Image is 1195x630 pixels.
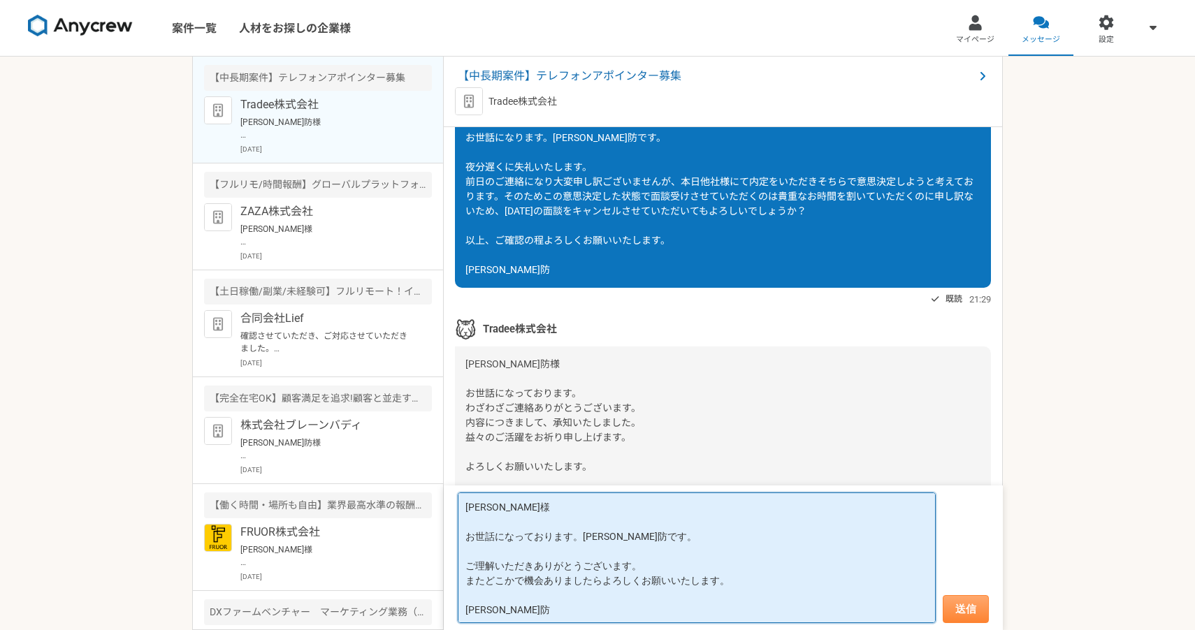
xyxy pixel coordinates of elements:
[204,65,432,91] div: 【中長期案件】テレフォンアポインター募集
[240,223,413,248] p: [PERSON_NAME]様 お世話になっております。[PERSON_NAME]防です。 ご連絡ありがとうございます。 内容、かしこまりました。 2通目のメールにてお返事させていただきました。 ...
[240,144,432,154] p: [DATE]
[240,543,413,569] p: [PERSON_NAME]様 お世話になります。[PERSON_NAME]防です。 ご連絡ありがとうございます。 日程について、以下にて調整させていただきました。 [DATE] 17:00 - ...
[204,96,232,124] img: default_org_logo-42cde973f59100197ec2c8e796e4974ac8490bb5b08a0eb061ff975e4574aa76.png
[465,358,641,516] span: [PERSON_NAME]防様 お世話になっております。 わざわざご連絡ありがとうございます。 内容につきまして、承知いたしました。 益々のご活躍をお祈り申し上げます。 よろしくお願いいたします...
[204,599,432,625] div: DXファームベンチャー マーケティング業務（クリエイティブと施策実施サポート）
[455,318,476,339] img: %E3%82%B9%E3%82%AF%E3%83%AA%E3%83%BC%E3%83%B3%E3%82%B7%E3%83%A7%E3%83%83%E3%83%88_2025-02-06_21.3...
[240,203,413,220] p: ZAZA株式会社
[458,492,936,623] textarea: [PERSON_NAME]様 お世話になっております。[PERSON_NAME]防です。 ご理解いただきありがとうございます。 またどこかで機会ありましたらよろしくお願いいたします。 [PERS...
[943,595,989,623] button: 送信
[483,321,557,337] span: Tradee株式会社
[240,358,432,368] p: [DATE]
[240,310,413,327] p: 合同会社Lief
[204,172,432,198] div: 【フルリモ/時間報酬】グローバルプラットフォームのカスタマーサクセス急募！
[946,291,962,307] span: 既読
[204,386,432,411] div: 【完全在宅OK】顧客満足を追求!顧客と並走するCS募集!
[204,279,432,305] div: 【土日稼働/副業/未経験可】フルリモート！インサイドセールス募集（長期案件）
[458,68,974,85] span: 【中長期案件】テレフォンアポインター募集
[240,464,432,475] p: [DATE]
[240,251,432,261] p: [DATE]
[969,293,991,306] span: 21:29
[240,417,413,434] p: 株式会社ブレーンバディ
[240,96,413,113] p: Tradee株式会社
[455,87,483,115] img: default_org_logo-42cde973f59100197ec2c8e796e4974ac8490bb5b08a0eb061ff975e4574aa76.png
[240,437,413,462] p: [PERSON_NAME]防様 この度は数ある企業の中から弊社求人にご応募いただき誠にありがとうございます。 ブレーンバディ採用担当です。 誠に残念ではございますが、今回はご期待に添えない結果と...
[204,524,232,552] img: FRUOR%E3%83%AD%E3%82%B3%E3%82%99.png
[28,15,133,37] img: 8DqYSo04kwAAAAASUVORK5CYII=
[204,203,232,231] img: default_org_logo-42cde973f59100197ec2c8e796e4974ac8490bb5b08a0eb061ff975e4574aa76.png
[240,524,413,541] p: FRUOR株式会社
[956,34,994,45] span: マイページ
[488,94,557,109] p: Tradee株式会社
[240,571,432,582] p: [DATE]
[1099,34,1114,45] span: 設定
[240,116,413,141] p: [PERSON_NAME]防様 お世話になっております。 わざわざご連絡ありがとうございます。 内容につきまして、承知いたしました。 益々のご活躍をお祈り申し上げます。 よろしくお願いいたします...
[240,330,413,355] p: 確認させていただき、ご対応させていただきました。 よろしくお願いいたします。
[1022,34,1060,45] span: メッセージ
[204,492,432,518] div: 【働く時間・場所も自由】業界最高水準の報酬率を誇るキャリアアドバイザーを募集！
[204,417,232,445] img: default_org_logo-42cde973f59100197ec2c8e796e4974ac8490bb5b08a0eb061ff975e4574aa76.png
[465,103,973,275] span: [PERSON_NAME]様 お世話になります。[PERSON_NAME]防です。 夜分遅くに失礼いたします。 前日のご連絡になり大変申し訳ございませんが、本日他社様にて内定をいただきそちらで意...
[204,310,232,338] img: default_org_logo-42cde973f59100197ec2c8e796e4974ac8490bb5b08a0eb061ff975e4574aa76.png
